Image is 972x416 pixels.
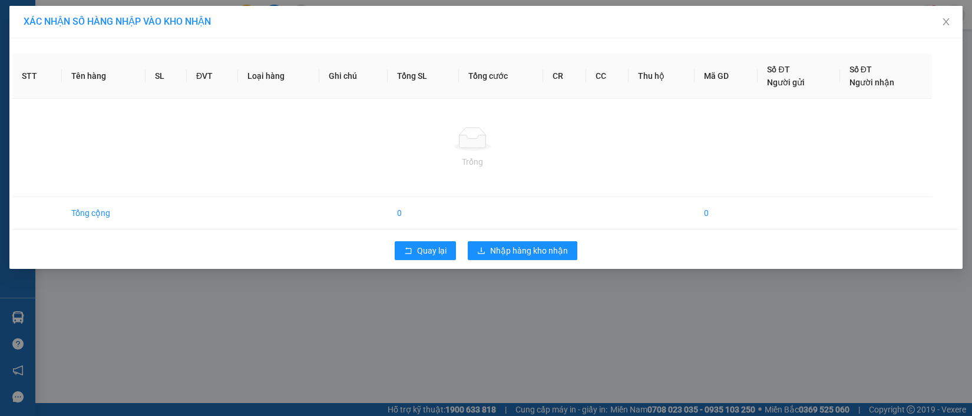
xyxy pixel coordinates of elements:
button: Close [930,6,963,39]
th: Thu hộ [629,54,695,99]
span: XÁC NHẬN SỐ HÀNG NHẬP VÀO KHO NHẬN [24,16,211,27]
button: downloadNhập hàng kho nhận [468,241,577,260]
th: STT [12,54,62,99]
th: Mã GD [695,54,758,99]
span: Số ĐT [849,65,872,74]
span: Số ĐT [767,65,789,74]
span: download [477,247,485,256]
span: Người nhận [849,78,894,87]
th: SL [146,54,187,99]
th: Ghi chú [319,54,388,99]
span: Quay lại [417,244,447,257]
th: Loại hàng [238,54,319,99]
th: CR [543,54,586,99]
button: rollbackQuay lại [395,241,456,260]
th: CC [586,54,629,99]
th: ĐVT [187,54,238,99]
th: Tổng cước [459,54,544,99]
td: 0 [388,197,458,229]
td: Tổng cộng [62,197,146,229]
span: close [941,17,951,26]
span: Người gửi [767,78,805,87]
span: rollback [404,247,412,256]
td: 0 [695,197,758,229]
th: Tổng SL [388,54,458,99]
th: Tên hàng [62,54,146,99]
div: Trống [22,155,923,168]
span: Nhập hàng kho nhận [490,244,568,257]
